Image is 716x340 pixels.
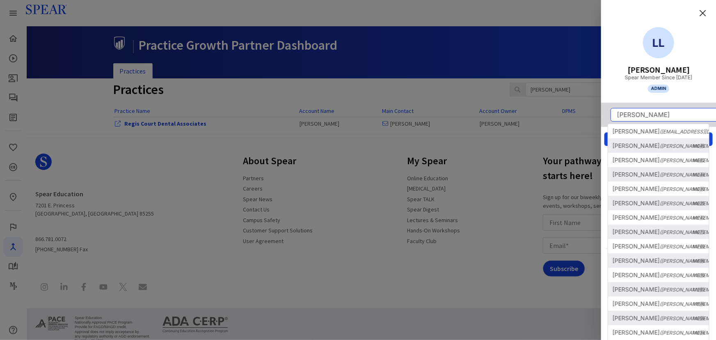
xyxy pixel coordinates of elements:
[608,225,709,239] a: [PERSON_NAME]
[608,181,709,196] a: [PERSON_NAME]
[604,219,713,239] a: Campus Registration
[606,252,711,272] div: Account
[604,199,713,219] a: User Admin
[608,268,709,282] a: [PERSON_NAME]
[693,3,713,23] button: Close
[608,138,709,153] a: [PERSON_NAME]
[648,85,670,93] a: Admin
[643,27,674,58] span: LL
[608,210,709,225] a: [PERSON_NAME]
[608,167,709,181] a: [PERSON_NAME]
[608,239,709,253] a: [PERSON_NAME]
[628,66,690,74] h5: [PERSON_NAME]
[608,296,709,311] a: [PERSON_NAME]
[608,196,709,210] a: [PERSON_NAME]
[604,293,713,313] a: My ProfileProgress Bar55%
[608,282,709,296] a: [PERSON_NAME]
[608,311,709,325] a: [PERSON_NAME]
[608,325,709,340] a: [PERSON_NAME]
[604,273,713,293] a: My Dashboard
[611,108,716,121] input: Impersonate User
[608,124,709,138] a: [PERSON_NAME]
[608,153,709,167] a: [PERSON_NAME]
[625,74,692,81] small: Spear Member Since [DATE]
[604,313,713,333] a: My GoalsProgress Bar100%
[606,156,711,176] div: Admin
[604,179,713,199] a: Admin Menu
[608,253,709,268] a: [PERSON_NAME]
